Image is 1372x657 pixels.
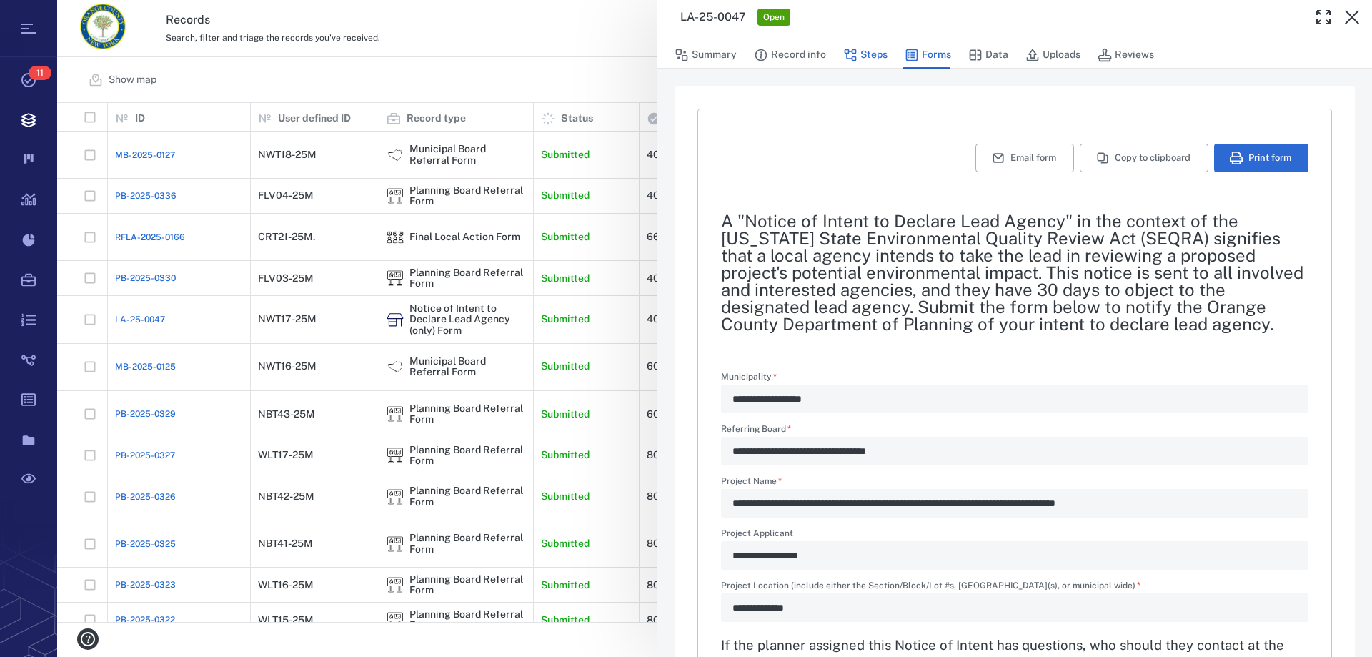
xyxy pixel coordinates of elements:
button: Copy to clipboard [1080,144,1208,172]
div: Project Applicant [721,541,1308,570]
button: Forms [905,41,951,69]
div: Project Location (include either the Section/Block/Lot #s, Zoning District(s), or municipal wide) [721,593,1308,622]
label: Municipality [721,372,1308,385]
div: Municipality [721,385,1308,413]
label: Project Location (include either the Section/Block/Lot #s, [GEOGRAPHIC_DATA](s), or municipal wide) [721,581,1308,593]
div: Referring Board [721,437,1308,465]
h2: A "Notice of Intent to Declare Lead Agency" in the context of the [US_STATE] State Environmental ... [721,212,1308,332]
span: Help [32,10,61,23]
button: Data [968,41,1008,69]
button: Reviews [1098,41,1154,69]
label: Referring Board [721,425,1308,437]
button: Uploads [1025,41,1080,69]
button: Summary [675,41,737,69]
button: Print form [1214,144,1308,172]
label: Project Applicant [721,529,1308,541]
span: 11 [29,66,51,80]
label: Project Name [721,477,1308,489]
span: Open [760,11,787,24]
div: Project Name [721,489,1308,518]
button: Close [1338,3,1366,31]
button: Toggle Fullscreen [1309,3,1338,31]
button: Steps [843,41,888,69]
button: Record info [754,41,826,69]
h3: LA-25-0047 [680,9,746,26]
button: Email form [975,144,1074,172]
